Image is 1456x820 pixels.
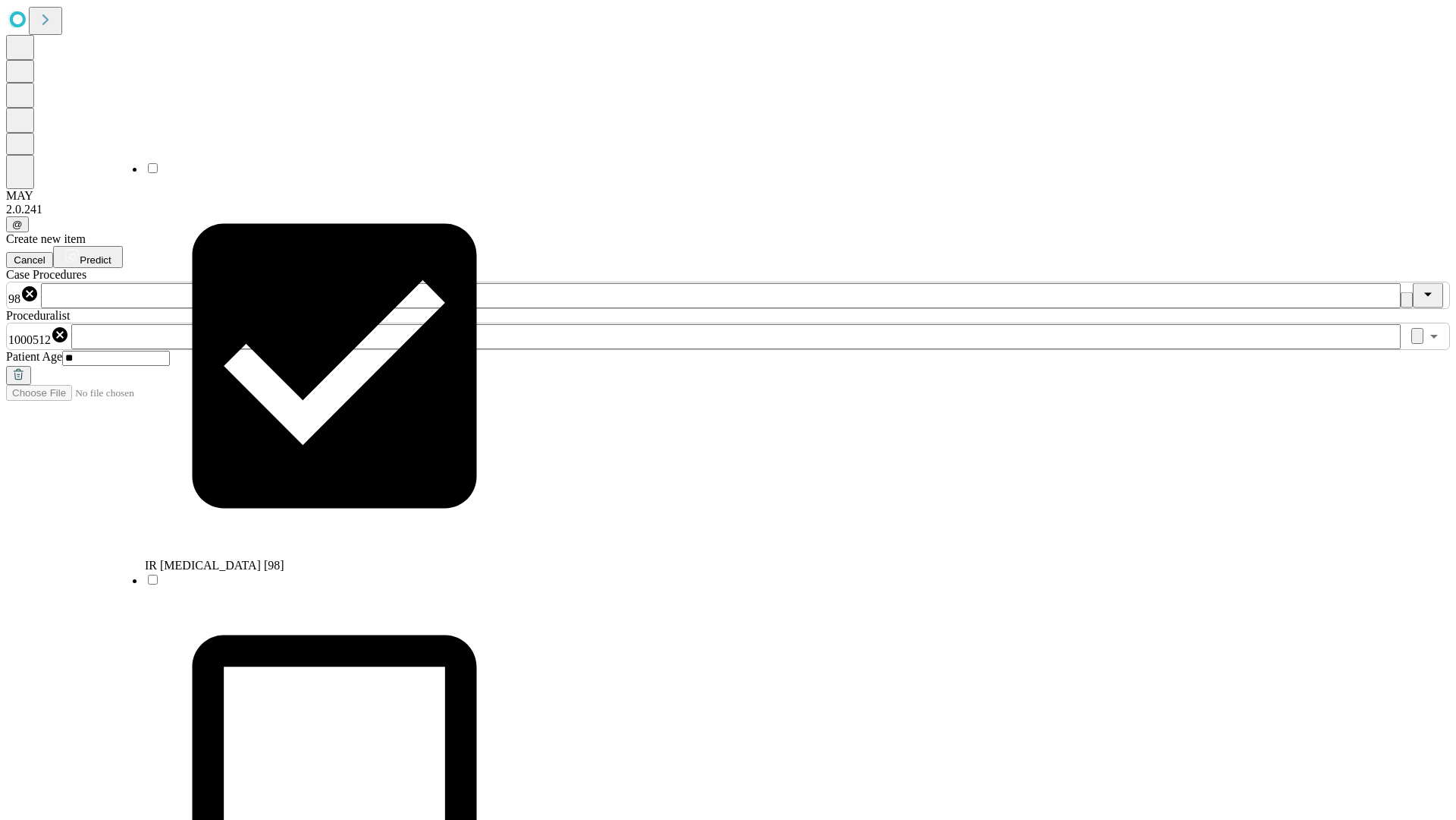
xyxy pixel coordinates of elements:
span: 98 [8,292,20,305]
button: Predict [53,246,123,268]
button: Cancel [6,252,53,268]
span: Patient Age [6,350,62,363]
div: MAY [6,189,1450,203]
button: Close [1413,283,1443,308]
span: Scheduled Procedure [6,268,86,281]
span: 1000512 [8,333,51,346]
span: Proceduralist [6,309,70,322]
span: Predict [80,254,111,266]
span: IR [MEDICAL_DATA] [98] [145,559,284,572]
span: Cancel [14,254,45,266]
div: 2.0.241 [6,203,1450,216]
span: @ [12,219,23,230]
button: Open [1423,326,1445,347]
button: Clear [1411,328,1423,344]
button: Clear [1401,292,1413,308]
button: @ [6,216,29,232]
span: Create new item [6,232,86,245]
div: 98 [8,285,39,306]
div: 1000512 [8,326,69,347]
